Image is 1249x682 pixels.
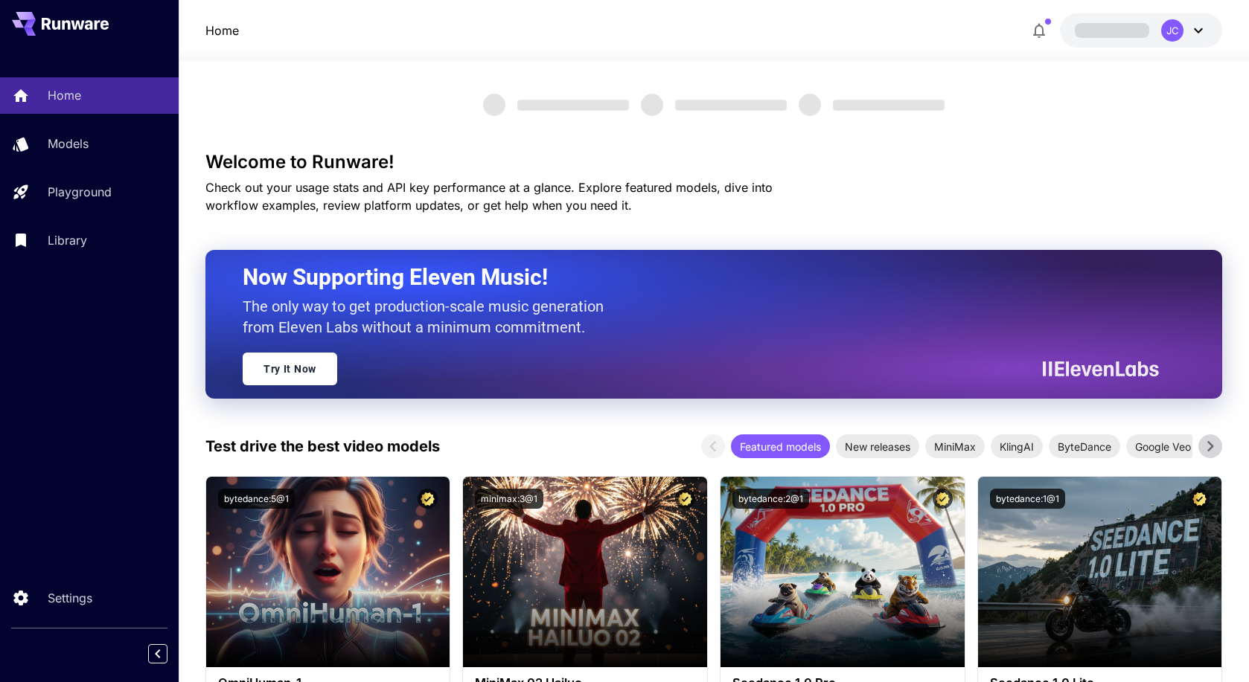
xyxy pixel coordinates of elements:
[925,434,985,458] div: MiniMax
[243,263,1148,292] h2: Now Supporting Eleven Music!
[205,180,773,213] span: Check out your usage stats and API key performance at a glance. Explore featured models, dive int...
[48,183,112,201] p: Playground
[206,477,450,667] img: alt
[1126,439,1200,454] span: Google Veo
[1161,19,1183,42] div: JC
[418,489,438,509] button: Certified Model – Vetted for best performance and includes a commercial license.
[991,439,1043,454] span: KlingAI
[836,439,919,454] span: New releases
[159,640,179,667] div: Collapse sidebar
[991,434,1043,458] div: KlingAI
[836,434,919,458] div: New releases
[1060,13,1222,48] button: JC
[1126,434,1200,458] div: Google Veo
[925,439,985,454] span: MiniMax
[205,435,440,457] p: Test drive the best video models
[48,589,92,607] p: Settings
[978,477,1222,667] img: alt
[732,489,809,509] button: bytedance:2@1
[990,489,1065,509] button: bytedance:1@1
[731,434,830,458] div: Featured models
[218,489,295,509] button: bytedance:5@1
[205,22,239,39] a: Home
[243,296,615,338] p: The only way to get production-scale music generation from Eleven Labs without a minimum commitment.
[148,644,167,663] button: Collapse sidebar
[48,231,87,249] p: Library
[1189,489,1210,509] button: Certified Model – Vetted for best performance and includes a commercial license.
[48,86,81,104] p: Home
[1049,434,1120,458] div: ByteDance
[721,477,965,667] img: alt
[48,135,89,152] p: Models
[1049,439,1120,454] span: ByteDance
[205,152,1222,173] h3: Welcome to Runware!
[675,489,695,509] button: Certified Model – Vetted for best performance and includes a commercial license.
[933,489,953,509] button: Certified Model – Vetted for best performance and includes a commercial license.
[731,439,830,454] span: Featured models
[243,353,337,385] a: Try It Now
[475,489,543,509] button: minimax:3@1
[463,477,707,667] img: alt
[205,22,239,39] nav: breadcrumb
